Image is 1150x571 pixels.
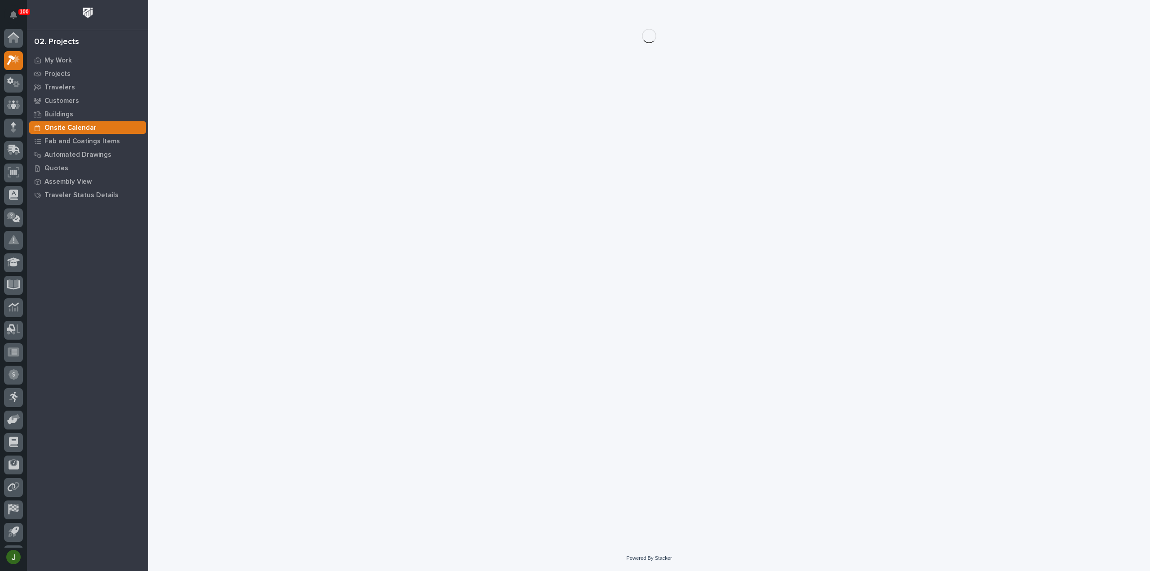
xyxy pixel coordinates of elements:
[27,107,148,121] a: Buildings
[44,111,73,119] p: Buildings
[27,134,148,148] a: Fab and Coatings Items
[44,137,120,146] p: Fab and Coatings Items
[27,188,148,202] a: Traveler Status Details
[44,57,72,65] p: My Work
[4,5,23,24] button: Notifications
[4,548,23,567] button: users-avatar
[27,161,148,175] a: Quotes
[44,70,71,78] p: Projects
[44,164,68,173] p: Quotes
[626,555,672,561] a: Powered By Stacker
[44,151,111,159] p: Automated Drawings
[27,53,148,67] a: My Work
[44,97,79,105] p: Customers
[44,84,75,92] p: Travelers
[20,9,29,15] p: 100
[27,175,148,188] a: Assembly View
[44,124,97,132] p: Onsite Calendar
[27,121,148,134] a: Onsite Calendar
[34,37,79,47] div: 02. Projects
[27,148,148,161] a: Automated Drawings
[27,94,148,107] a: Customers
[27,67,148,80] a: Projects
[27,80,148,94] a: Travelers
[80,4,96,21] img: Workspace Logo
[44,178,92,186] p: Assembly View
[44,191,119,199] p: Traveler Status Details
[11,11,23,25] div: Notifications100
